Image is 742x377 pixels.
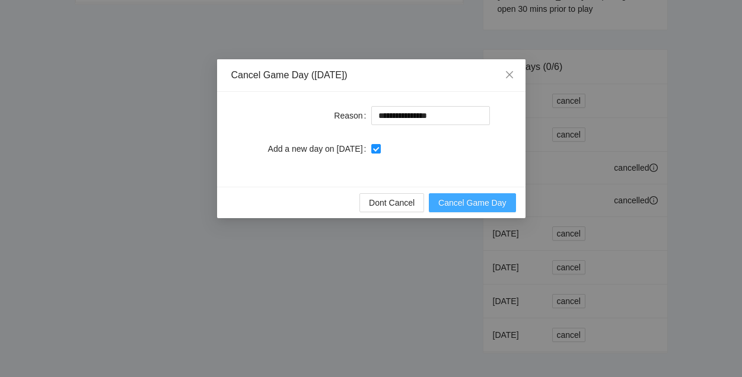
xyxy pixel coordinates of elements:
[505,70,514,79] span: close
[334,106,371,125] label: Reason
[231,69,511,82] div: Cancel Game Day ([DATE])
[369,196,415,209] span: Dont Cancel
[438,196,506,209] span: Cancel Game Day
[359,193,424,212] button: Dont Cancel
[371,106,490,125] input: Reason
[429,193,515,212] button: Cancel Game Day
[493,59,526,91] button: Close
[268,139,371,158] label: Add a new day on 11/23/25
